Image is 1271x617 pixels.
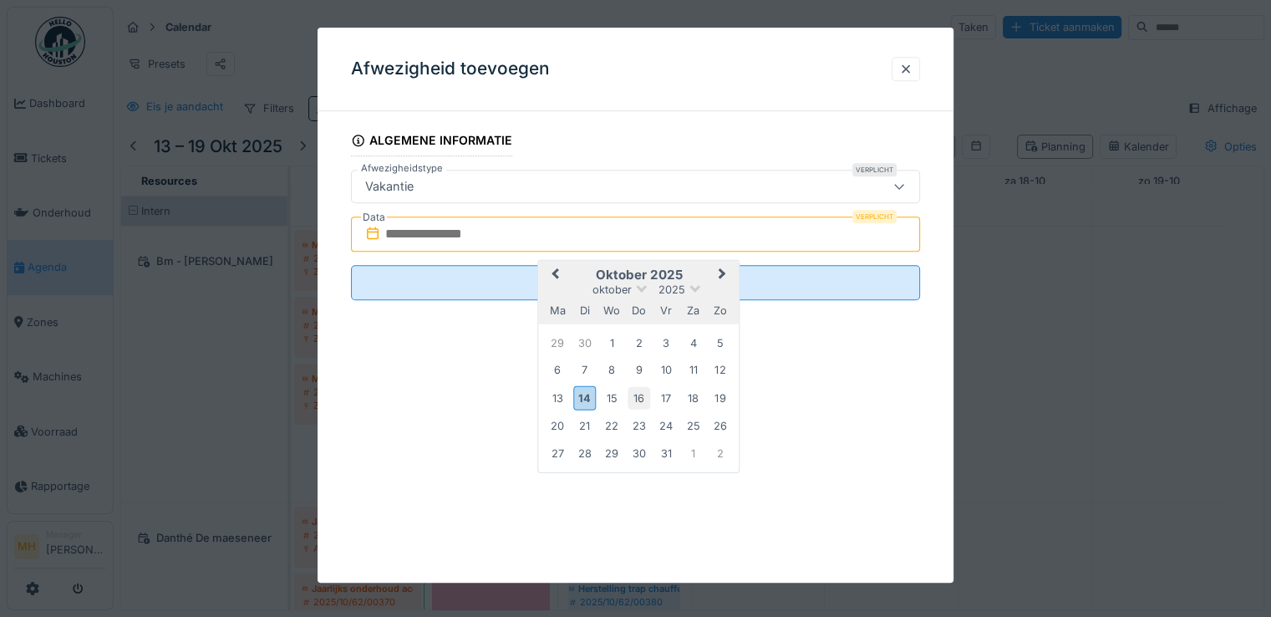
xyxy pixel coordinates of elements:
div: Choose zondag 2 november 2025 [709,441,731,464]
div: Choose zondag 12 oktober 2025 [709,359,731,381]
div: vrijdag [654,299,677,322]
div: maandag [546,299,568,322]
div: donderdag [628,299,650,322]
div: Choose dinsdag 28 oktober 2025 [573,441,596,464]
div: Choose donderdag 30 oktober 2025 [628,441,650,464]
div: Choose vrijdag 10 oktober 2025 [654,359,677,381]
div: Verplicht [852,163,897,176]
div: Choose zaterdag 1 november 2025 [682,441,704,464]
div: Choose vrijdag 17 oktober 2025 [654,387,677,410]
div: Choose dinsdag 14 oktober 2025 [573,386,596,410]
div: Choose dinsdag 30 september 2025 [573,332,596,354]
div: Choose zaterdag 11 oktober 2025 [682,359,704,381]
span: 2025 [658,283,685,296]
button: Next Month [711,263,738,289]
div: Choose donderdag 23 oktober 2025 [628,415,650,437]
div: woensdag [600,299,623,322]
span: oktober [592,283,632,296]
div: Choose woensdag 29 oktober 2025 [600,441,623,464]
h3: Afwezigheid toevoegen [351,59,550,79]
div: zondag [709,299,731,322]
div: Choose zondag 19 oktober 2025 [709,387,731,410]
button: Previous Month [540,263,567,289]
div: Choose woensdag 15 oktober 2025 [600,387,623,410]
div: Choose zaterdag 18 oktober 2025 [682,387,704,410]
div: Choose vrijdag 31 oktober 2025 [654,441,677,464]
div: Choose zaterdag 25 oktober 2025 [682,415,704,437]
div: Choose vrijdag 3 oktober 2025 [654,332,677,354]
div: dinsdag [573,299,596,322]
div: Choose dinsdag 21 oktober 2025 [573,415,596,437]
div: Verplicht [852,210,897,223]
div: Choose woensdag 1 oktober 2025 [600,332,623,354]
label: Data [361,208,387,227]
div: Choose maandag 20 oktober 2025 [546,415,568,437]
div: Choose donderdag 16 oktober 2025 [628,387,650,410]
div: Choose maandag 13 oktober 2025 [546,387,568,410]
div: Choose maandag 6 oktober 2025 [546,359,568,381]
div: Choose maandag 27 oktober 2025 [546,441,568,464]
div: Choose zondag 26 oktober 2025 [709,415,731,437]
div: Choose woensdag 22 oktober 2025 [600,415,623,437]
div: Choose woensdag 8 oktober 2025 [600,359,623,381]
div: Algemene informatie [351,128,512,156]
div: Vakantie [358,177,420,196]
h2: oktober 2025 [538,268,739,283]
div: Choose zondag 5 oktober 2025 [709,332,731,354]
div: Choose donderdag 9 oktober 2025 [628,359,650,381]
div: Choose zaterdag 4 oktober 2025 [682,332,704,354]
div: Month oktober, 2025 [544,329,734,467]
div: Choose donderdag 2 oktober 2025 [628,332,650,354]
div: Choose vrijdag 24 oktober 2025 [654,415,677,437]
div: Choose maandag 29 september 2025 [546,332,568,354]
label: Afwezigheidstype [358,161,446,176]
div: Choose dinsdag 7 oktober 2025 [573,359,596,381]
div: zaterdag [682,299,704,322]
